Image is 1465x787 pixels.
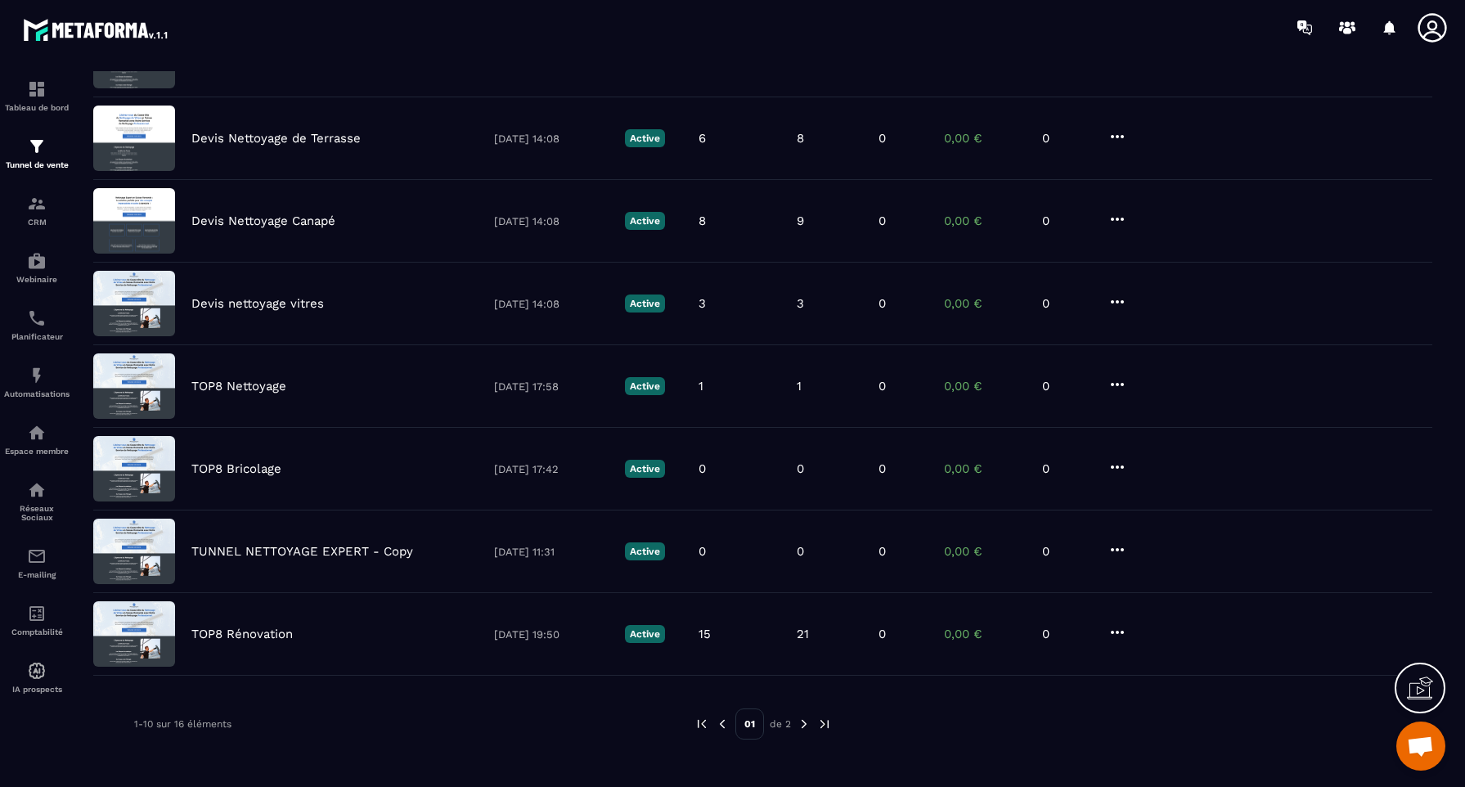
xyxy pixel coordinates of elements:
[879,627,886,641] p: 0
[797,214,804,228] p: 9
[494,463,609,475] p: [DATE] 17:42
[4,389,70,398] p: Automatisations
[879,131,886,146] p: 0
[93,601,175,667] img: image
[1042,131,1091,146] p: 0
[817,717,832,731] img: next
[699,461,706,476] p: 0
[93,271,175,336] img: image
[27,366,47,385] img: automations
[944,461,1026,476] p: 0,00 €
[797,131,804,146] p: 8
[625,625,665,643] p: Active
[27,661,47,681] img: automations
[1042,214,1091,228] p: 0
[770,717,791,731] p: de 2
[4,353,70,411] a: automationsautomationsAutomatisations
[93,106,175,171] img: image
[625,295,665,313] p: Active
[4,275,70,284] p: Webinaire
[4,447,70,456] p: Espace membre
[4,239,70,296] a: automationsautomationsWebinaire
[879,461,886,476] p: 0
[27,308,47,328] img: scheduler
[625,212,665,230] p: Active
[27,137,47,156] img: formation
[797,296,804,311] p: 3
[191,544,413,559] p: TUNNEL NETTOYAGE EXPERT - Copy
[4,296,70,353] a: schedulerschedulerPlanificateur
[191,627,293,641] p: TOP8 Rénovation
[93,519,175,584] img: image
[1042,296,1091,311] p: 0
[27,604,47,623] img: accountant
[4,411,70,468] a: automationsautomationsEspace membre
[944,131,1026,146] p: 0,00 €
[4,218,70,227] p: CRM
[1396,722,1445,771] a: Ouvrir le chat
[93,353,175,419] img: image
[4,534,70,591] a: emailemailE-mailing
[23,15,170,44] img: logo
[4,627,70,636] p: Comptabilité
[1042,627,1091,641] p: 0
[879,379,886,393] p: 0
[625,542,665,560] p: Active
[93,188,175,254] img: image
[944,296,1026,311] p: 0,00 €
[27,423,47,443] img: automations
[4,182,70,239] a: formationformationCRM
[797,379,802,393] p: 1
[191,461,281,476] p: TOP8 Bricolage
[27,546,47,566] img: email
[735,708,764,740] p: 01
[4,103,70,112] p: Tableau de bord
[494,546,609,558] p: [DATE] 11:31
[191,296,324,311] p: Devis nettoyage vitres
[1042,461,1091,476] p: 0
[699,131,706,146] p: 6
[1042,544,1091,559] p: 0
[27,194,47,214] img: formation
[4,332,70,341] p: Planificateur
[27,251,47,271] img: automations
[797,627,809,641] p: 21
[4,591,70,649] a: accountantaccountantComptabilité
[191,214,335,228] p: Devis Nettoyage Canapé
[944,627,1026,641] p: 0,00 €
[134,718,231,730] p: 1-10 sur 16 éléments
[944,214,1026,228] p: 0,00 €
[494,133,609,145] p: [DATE] 14:08
[191,379,286,393] p: TOP8 Nettoyage
[4,468,70,534] a: social-networksocial-networkRéseaux Sociaux
[494,380,609,393] p: [DATE] 17:58
[625,460,665,478] p: Active
[27,480,47,500] img: social-network
[879,214,886,228] p: 0
[879,296,886,311] p: 0
[797,461,804,476] p: 0
[694,717,709,731] img: prev
[494,628,609,641] p: [DATE] 19:50
[4,685,70,694] p: IA prospects
[191,131,361,146] p: Devis Nettoyage de Terrasse
[715,717,730,731] img: prev
[4,504,70,522] p: Réseaux Sociaux
[494,215,609,227] p: [DATE] 14:08
[625,377,665,395] p: Active
[944,544,1026,559] p: 0,00 €
[699,627,711,641] p: 15
[494,298,609,310] p: [DATE] 14:08
[1042,379,1091,393] p: 0
[27,79,47,99] img: formation
[4,160,70,169] p: Tunnel de vente
[944,379,1026,393] p: 0,00 €
[625,129,665,147] p: Active
[699,214,706,228] p: 8
[699,296,706,311] p: 3
[4,570,70,579] p: E-mailing
[4,67,70,124] a: formationformationTableau de bord
[797,544,804,559] p: 0
[699,379,703,393] p: 1
[879,544,886,559] p: 0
